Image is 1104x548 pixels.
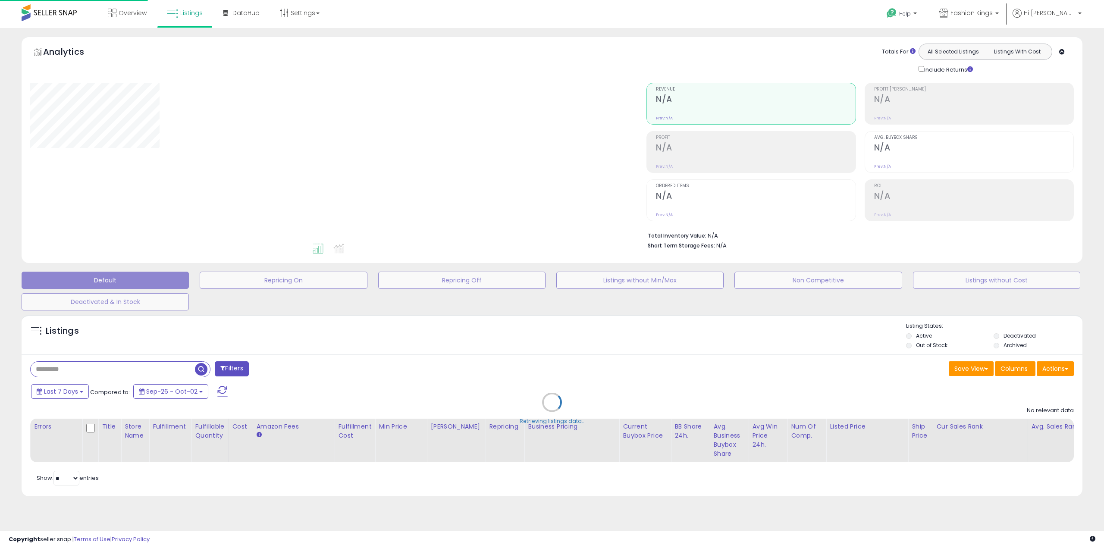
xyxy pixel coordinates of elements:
button: Deactivated & In Stock [22,293,189,310]
button: Repricing On [200,272,367,289]
small: Prev: N/A [656,164,673,169]
span: Fashion Kings [950,9,993,17]
h5: Analytics [43,46,101,60]
span: Profit [PERSON_NAME] [874,87,1073,92]
a: Hi [PERSON_NAME] [1013,9,1082,28]
small: Prev: N/A [874,212,891,217]
button: Repricing Off [378,272,546,289]
span: N/A [716,241,727,250]
button: All Selected Listings [921,46,985,57]
small: Prev: N/A [874,164,891,169]
h2: N/A [656,191,855,203]
span: Profit [656,135,855,140]
button: Listings without Cost [913,272,1080,289]
li: N/A [648,230,1067,240]
small: Prev: N/A [656,212,673,217]
span: Listings [180,9,203,17]
span: DataHub [232,9,260,17]
b: Short Term Storage Fees: [648,242,715,249]
button: Default [22,272,189,289]
small: Prev: N/A [656,116,673,121]
h2: N/A [874,143,1073,154]
span: ROI [874,184,1073,188]
a: Help [880,1,925,28]
h2: N/A [874,191,1073,203]
button: Listings With Cost [985,46,1049,57]
button: Non Competitive [734,272,902,289]
div: Retrieving listings data.. [520,417,584,425]
i: Get Help [886,8,897,19]
span: Avg. Buybox Share [874,135,1073,140]
span: Revenue [656,87,855,92]
button: Listings without Min/Max [556,272,724,289]
small: Prev: N/A [874,116,891,121]
div: Totals For [882,48,916,56]
h2: N/A [656,143,855,154]
span: Hi [PERSON_NAME] [1024,9,1076,17]
b: Total Inventory Value: [648,232,706,239]
span: Ordered Items [656,184,855,188]
h2: N/A [656,94,855,106]
div: Include Returns [912,64,983,74]
span: Help [899,10,911,17]
span: Overview [119,9,147,17]
h2: N/A [874,94,1073,106]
